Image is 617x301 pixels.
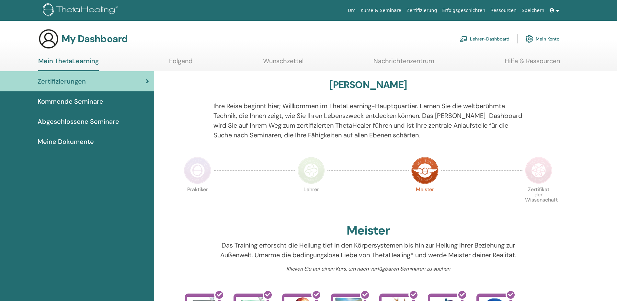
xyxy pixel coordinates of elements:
p: Klicken Sie auf einen Kurs, um nach verfügbaren Seminaren zu suchen [213,265,523,273]
p: Meister [411,187,439,214]
img: logo.png [43,3,120,18]
h3: [PERSON_NAME] [329,79,407,91]
img: Master [411,157,439,184]
p: Praktiker [184,187,211,214]
p: Lehrer [298,187,325,214]
span: Zertifizierungen [38,76,86,86]
a: Ressourcen [488,5,519,17]
a: Folgend [169,57,193,70]
a: Um [345,5,358,17]
a: Mein ThetaLearning [38,57,99,71]
a: Lehrer-Dashboard [460,32,509,46]
a: Kurse & Seminare [358,5,404,17]
span: Abgeschlossene Seminare [38,117,119,126]
p: Das Training erforscht die Heilung tief in den Körpersystemen bis hin zur Heilung Ihrer Beziehung... [213,240,523,260]
img: chalkboard-teacher.svg [460,36,467,42]
img: Instructor [298,157,325,184]
img: generic-user-icon.jpg [38,29,59,49]
a: Nachrichtenzentrum [373,57,434,70]
h2: Meister [347,223,390,238]
a: Wunschzettel [263,57,303,70]
a: Hilfe & Ressourcen [505,57,560,70]
span: Kommende Seminare [38,97,103,106]
img: Practitioner [184,157,211,184]
p: Ihre Reise beginnt hier; Willkommen im ThetaLearning-Hauptquartier. Lernen Sie die weltberühmte T... [213,101,523,140]
p: Zertifikat der Wissenschaft [525,187,552,214]
a: Zertifizierung [404,5,440,17]
img: Certificate of Science [525,157,552,184]
h3: My Dashboard [62,33,128,45]
a: Erfolgsgeschichten [440,5,488,17]
img: cog.svg [525,33,533,44]
a: Mein Konto [525,32,559,46]
a: Speichern [519,5,547,17]
span: Meine Dokumente [38,137,94,146]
